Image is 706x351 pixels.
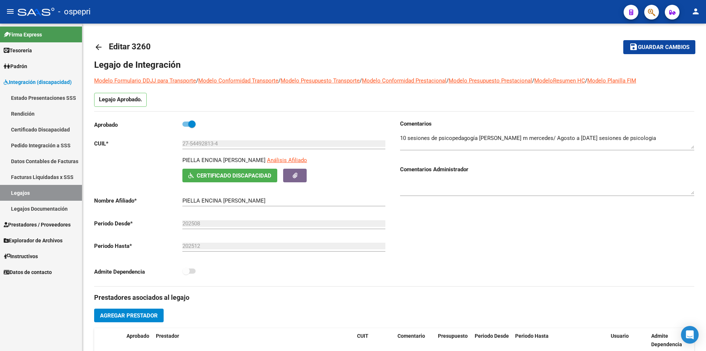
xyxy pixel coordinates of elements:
[100,312,158,319] span: Agregar Prestador
[397,333,425,339] span: Comentario
[638,44,689,51] span: Guardar cambios
[94,242,182,250] p: Periodo Hasta
[6,7,15,16] mat-icon: menu
[94,197,182,205] p: Nombre Afiliado
[449,77,532,84] a: Modelo Presupuesto Prestacional
[182,169,277,182] button: Certificado Discapacidad
[4,252,38,260] span: Instructivos
[58,4,90,20] span: - ospepri
[94,121,182,129] p: Aprobado
[4,46,32,55] span: Tesorería
[4,31,42,39] span: Firma Express
[4,268,52,276] span: Datos de contacto
[515,333,549,339] span: Periodo Hasta
[691,7,700,16] mat-icon: person
[4,221,71,229] span: Prestadores / Proveedores
[362,77,446,84] a: Modelo Conformidad Prestacional
[681,326,699,344] div: Open Intercom Messenger
[126,333,149,339] span: Aprobado
[198,77,278,84] a: Modelo Conformidad Transporte
[629,42,638,51] mat-icon: save
[400,165,694,173] h3: Comentarios Administrador
[587,77,636,84] a: Modelo Planilla FIM
[156,333,179,339] span: Prestador
[197,172,271,179] span: Certificado Discapacidad
[357,333,368,339] span: CUIT
[651,333,682,347] span: Admite Dependencia
[94,309,164,322] button: Agregar Prestador
[94,43,103,52] mat-icon: arrow_back
[94,59,694,71] h1: Legajo de Integración
[182,156,265,164] p: PIELLA ENCINA [PERSON_NAME]
[4,236,63,245] span: Explorador de Archivos
[94,292,694,303] h3: Prestadores asociados al legajo
[94,220,182,228] p: Periodo Desde
[94,77,196,84] a: Modelo Formulario DDJJ para Transporte
[534,77,585,84] a: ModeloResumen HC
[475,333,509,339] span: Periodo Desde
[281,77,360,84] a: Modelo Presupuesto Transporte
[400,120,694,128] h3: Comentarios
[438,333,468,339] span: Presupuesto
[109,42,151,51] span: Editar 3260
[4,78,72,86] span: Integración (discapacidad)
[94,140,182,148] p: CUIL
[94,268,182,276] p: Admite Dependencia
[267,157,307,164] span: Análisis Afiliado
[611,333,629,339] span: Usuario
[623,40,695,54] button: Guardar cambios
[94,93,147,107] p: Legajo Aprobado.
[4,62,27,70] span: Padrón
